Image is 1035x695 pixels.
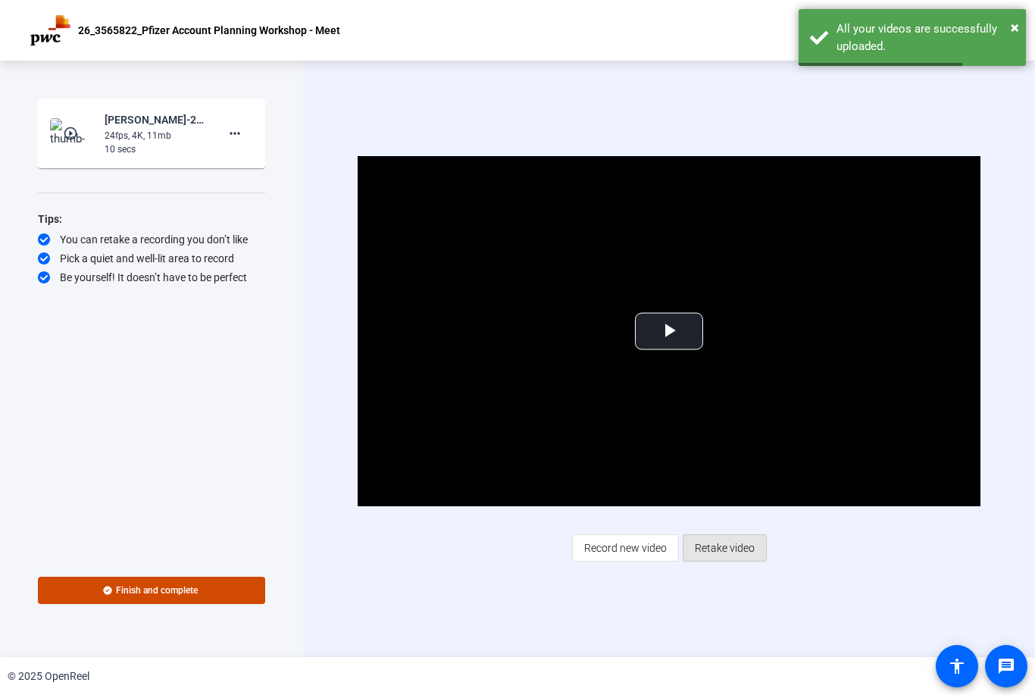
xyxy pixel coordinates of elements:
[30,15,70,45] img: OpenReel logo
[836,20,1015,55] div: All your videos are successfully uploaded.
[50,118,95,149] img: thumb-nail
[695,534,755,562] span: Retake video
[8,668,89,684] div: © 2025 OpenReel
[63,126,81,141] mat-icon: play_circle_outline
[78,21,340,39] p: 26_3565822_Pfizer Account Planning Workshop - Meet
[683,534,767,562] button: Retake video
[105,129,206,142] div: 24fps, 4K, 11mb
[38,577,265,604] button: Finish and complete
[584,534,667,562] span: Record new video
[1011,16,1019,39] button: Close
[38,270,265,285] div: Be yourself! It doesn’t have to be perfect
[226,124,244,142] mat-icon: more_horiz
[105,111,206,129] div: [PERSON_NAME]-26-3565822-Pfizer Account Planning Works-26-3565822-Pfizer Account Planning Worksho...
[38,232,265,247] div: You can retake a recording you don’t like
[572,534,679,562] button: Record new video
[997,657,1015,675] mat-icon: message
[948,657,966,675] mat-icon: accessibility
[635,312,703,349] button: Play Video
[358,156,980,506] div: Video Player
[105,142,206,156] div: 10 secs
[116,584,198,596] span: Finish and complete
[38,210,265,228] div: Tips:
[1011,18,1019,36] span: ×
[38,251,265,266] div: Pick a quiet and well-lit area to record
